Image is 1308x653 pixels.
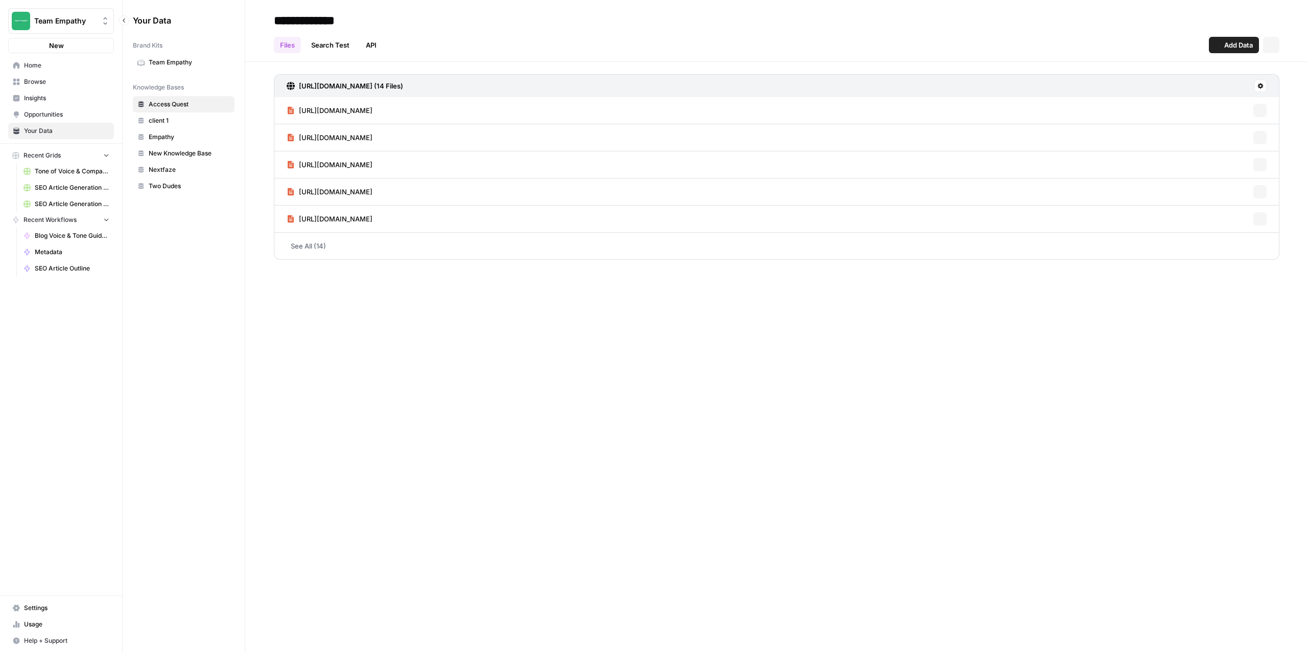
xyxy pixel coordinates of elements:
[360,37,383,53] a: API
[24,77,109,86] span: Browse
[8,616,114,633] a: Usage
[24,636,109,645] span: Help + Support
[24,620,109,629] span: Usage
[149,132,230,142] span: Empathy
[133,14,222,27] span: Your Data
[8,38,114,53] button: New
[133,41,162,50] span: Brand Kits
[287,75,403,97] a: [URL][DOMAIN_NAME] (14 Files)
[19,196,114,212] a: SEO Article Generation Grid - Raedyne Systems
[8,123,114,139] a: Your Data
[12,12,30,30] img: Team Empathy Logo
[133,96,235,112] a: Access Quest
[133,83,184,92] span: Knowledge Bases
[133,112,235,129] a: client 1
[133,129,235,145] a: Empathy
[8,74,114,90] a: Browse
[24,61,109,70] span: Home
[24,94,109,103] span: Insights
[133,145,235,162] a: New Knowledge Base
[35,247,109,257] span: Metadata
[8,633,114,649] button: Help + Support
[287,178,372,205] a: [URL][DOMAIN_NAME]
[149,58,230,67] span: Team Empathy
[1224,40,1253,50] span: Add Data
[35,183,109,192] span: SEO Article Generation Grid - Access Quest
[299,105,372,116] span: [URL][DOMAIN_NAME]
[287,97,372,124] a: [URL][DOMAIN_NAME]
[149,165,230,174] span: Nextfaze
[19,163,114,179] a: Tone of Voice & Company Research
[149,182,230,191] span: Two Dudes
[299,214,372,224] span: [URL][DOMAIN_NAME]
[35,199,109,209] span: SEO Article Generation Grid - Raedyne Systems
[8,148,114,163] button: Recent Grids
[19,244,114,260] a: Metadata
[35,264,109,273] span: SEO Article Outline
[35,167,109,176] span: Tone of Voice & Company Research
[287,124,372,151] a: [URL][DOMAIN_NAME]
[133,54,235,71] a: Team Empathy
[1209,37,1259,53] button: Add Data
[149,100,230,109] span: Access Quest
[8,8,114,34] button: Workspace: Team Empathy
[24,215,77,224] span: Recent Workflows
[34,16,96,26] span: Team Empathy
[24,110,109,119] span: Opportunities
[19,260,114,277] a: SEO Article Outline
[274,37,301,53] a: Files
[19,228,114,244] a: Blog Voice & Tone Guidelines
[35,231,109,240] span: Blog Voice & Tone Guidelines
[24,126,109,136] span: Your Data
[299,187,372,197] span: [URL][DOMAIN_NAME]
[274,233,1279,259] a: See All (14)
[299,160,372,170] span: [URL][DOMAIN_NAME]
[149,149,230,158] span: New Knowledge Base
[8,106,114,123] a: Opportunities
[19,179,114,196] a: SEO Article Generation Grid - Access Quest
[299,81,403,91] h3: [URL][DOMAIN_NAME] (14 Files)
[49,40,64,51] span: New
[149,116,230,125] span: client 1
[133,162,235,178] a: Nextfaze
[8,90,114,106] a: Insights
[24,603,109,613] span: Settings
[299,132,372,143] span: [URL][DOMAIN_NAME]
[8,57,114,74] a: Home
[287,151,372,178] a: [URL][DOMAIN_NAME]
[24,151,61,160] span: Recent Grids
[133,178,235,194] a: Two Dudes
[8,212,114,228] button: Recent Workflows
[8,600,114,616] a: Settings
[287,206,372,232] a: [URL][DOMAIN_NAME]
[305,37,356,53] a: Search Test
